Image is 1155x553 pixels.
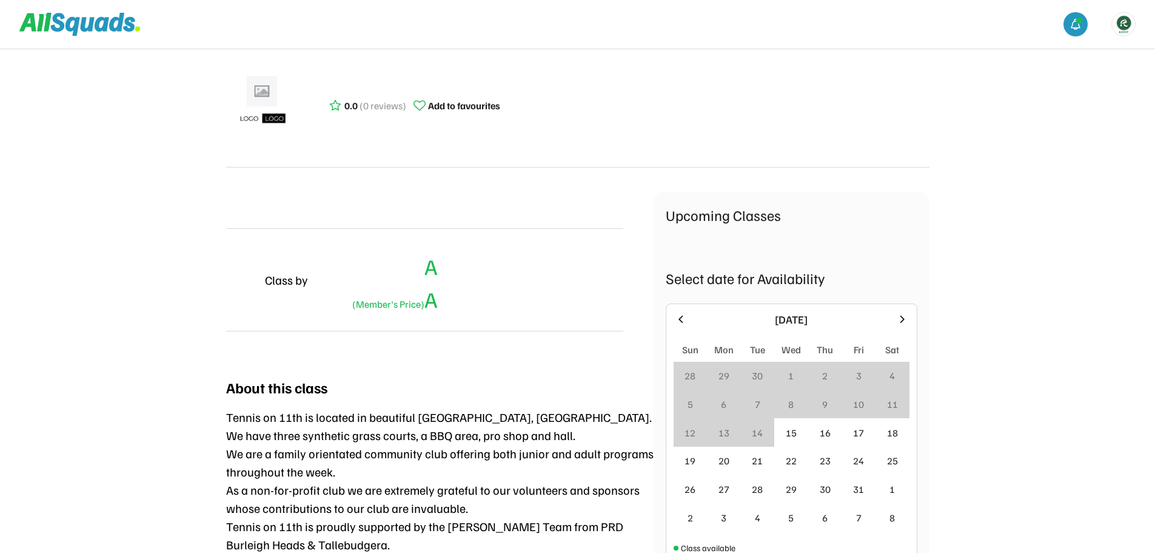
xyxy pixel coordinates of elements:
div: 7 [755,397,760,412]
div: 29 [718,368,729,383]
div: 14 [752,426,763,440]
div: 28 [752,482,763,497]
div: (0 reviews) [360,98,406,113]
div: 29 [786,482,797,497]
div: 20 [718,453,729,468]
div: 2 [822,368,828,383]
div: 30 [752,368,763,383]
div: 31 [853,482,864,497]
div: 1 [788,368,794,383]
div: Wed [782,342,801,357]
img: ui-kit-placeholders-product-5_1200x.webp [232,72,293,132]
div: Fri [854,342,864,357]
div: 23 [820,453,831,468]
img: bell-03%20%281%29.svg [1070,18,1082,30]
div: 4 [889,368,895,383]
div: 17 [853,426,864,440]
div: Mon [714,342,734,357]
div: 21 [752,453,763,468]
div: 28 [685,368,695,383]
div: Sun [682,342,698,357]
div: About this class [226,376,327,398]
div: 19 [685,453,695,468]
img: https%3A%2F%2F94044dc9e5d3b3599ffa5e2d56a015ce.cdn.bubble.io%2Ff1734594230631x534612339345057700%... [1112,13,1135,36]
div: 24 [853,453,864,468]
div: 5 [788,511,794,525]
div: Tue [750,342,765,357]
div: 18 [887,426,898,440]
div: 3 [856,368,862,383]
font: (Member's Price) [352,298,424,310]
div: 16 [820,426,831,440]
div: 6 [822,511,828,525]
div: 15 [786,426,797,440]
div: A [348,283,438,316]
div: 5 [688,397,693,412]
div: 13 [718,426,729,440]
div: Select date for Availability [666,267,917,289]
div: 2 [688,511,693,525]
div: 25 [887,453,898,468]
div: [DATE] [694,311,889,328]
div: A [424,250,438,283]
div: 9 [822,397,828,412]
div: Thu [817,342,833,357]
div: 11 [887,397,898,412]
div: 10 [853,397,864,412]
div: 27 [718,482,729,497]
div: Class by [265,271,308,289]
div: 8 [889,511,895,525]
div: 4 [755,511,760,525]
div: 22 [786,453,797,468]
div: 1 [889,482,895,497]
img: yH5BAEAAAAALAAAAAABAAEAAAIBRAA7 [226,265,255,294]
div: Upcoming Classes [666,204,917,226]
div: 30 [820,482,831,497]
div: 7 [856,511,862,525]
div: Add to favourites [428,98,500,113]
div: 12 [685,426,695,440]
div: 26 [685,482,695,497]
div: 6 [721,397,726,412]
div: 3 [721,511,726,525]
div: Sat [885,342,899,357]
div: 8 [788,397,794,412]
div: 0.0 [344,98,358,113]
